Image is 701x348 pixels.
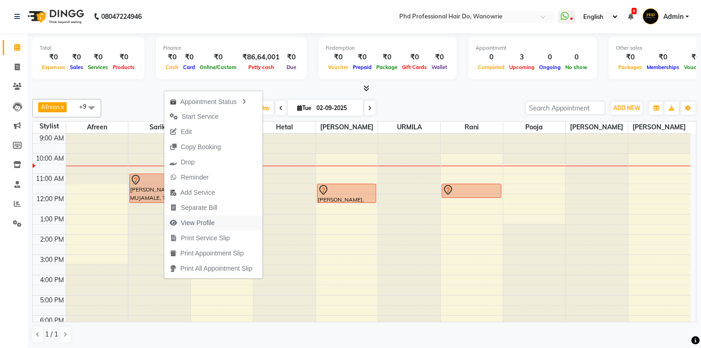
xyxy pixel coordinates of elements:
div: ₹0 [181,52,197,63]
span: Admin [663,12,684,22]
span: Hetal [253,122,316,133]
div: ₹0 [326,52,350,63]
span: Packages [616,64,644,70]
span: Afreen [66,122,128,133]
span: Drop [181,157,195,167]
img: printall.png [170,265,177,272]
div: ₹0 [110,52,137,63]
span: Sales [68,64,86,70]
span: Products [110,64,137,70]
span: Package [374,64,400,70]
b: 08047224946 [101,4,142,29]
div: [PERSON_NAME], TK01, 11:30 AM-12:15 PM, Nail Studio - Manicure /footlogic [442,184,500,197]
span: Tue [295,104,314,111]
span: Print All Appointment Slip [180,264,252,273]
div: ₹0 [283,52,299,63]
div: 2:00 PM [38,235,66,244]
div: ₹0 [374,52,400,63]
input: 2025-09-02 [314,101,360,115]
span: View Profile [181,218,215,228]
span: Due [284,64,299,70]
span: +9 [79,103,93,110]
div: 10:00 AM [34,154,66,163]
img: printapt.png [170,250,177,257]
div: 12:00 PM [34,194,66,204]
span: Add Service [180,188,215,197]
span: Separate Bill [181,203,217,213]
input: Search Appointment [525,101,605,115]
span: Gift Cards [400,64,429,70]
div: 6:00 PM [38,316,66,325]
div: 0 [563,52,590,63]
span: Upcoming [507,64,537,70]
div: Redemption [326,44,449,52]
div: ₹0 [86,52,110,63]
button: ADD NEW [611,102,643,115]
div: ₹0 [400,52,429,63]
span: URMILA [378,122,440,133]
img: add-service.png [170,189,177,196]
span: 1 / 1 [45,330,58,339]
span: [PERSON_NAME] [566,122,628,133]
div: ₹0 [616,52,644,63]
div: Appointment [476,44,590,52]
div: 3 [507,52,537,63]
span: Print Service Slip [181,233,230,243]
div: 0 [476,52,507,63]
span: rani [441,122,503,133]
a: 8 [628,12,633,21]
span: Print Appointment Slip [180,249,244,258]
div: 9:00 AM [38,133,66,143]
div: ₹0 [163,52,181,63]
div: 5:00 PM [38,296,66,305]
span: Petty cash [246,64,276,70]
img: apt_status.png [170,99,177,105]
span: Services [86,64,110,70]
span: ADD NEW [613,104,640,111]
span: Start Service [182,112,218,122]
div: ₹0 [350,52,374,63]
div: ₹0 [429,52,449,63]
span: Voucher [326,64,350,70]
div: [PERSON_NAME], TK01, 11:30 AM-12:30 PM, Nail Studio - Pedicure/ Footlogic [317,184,376,203]
div: ₹0 [40,52,68,63]
span: Completed [476,64,507,70]
span: [PERSON_NAME] [316,122,378,133]
span: Wallet [429,64,449,70]
div: ₹0 [68,52,86,63]
div: 1:00 PM [38,215,66,224]
span: No show [563,64,590,70]
span: 8 [632,8,637,14]
div: ₹86,64,001 [239,52,283,63]
div: 11:00 AM [34,174,66,184]
span: [PERSON_NAME] [628,122,690,133]
span: Cash [163,64,181,70]
div: Total [40,44,137,52]
span: Afreen [41,103,60,110]
span: Memberships [644,64,682,70]
span: Ongoing [537,64,563,70]
div: 3:00 PM [38,255,66,265]
span: Reminder [181,173,209,182]
div: Finance [163,44,299,52]
span: pooja [503,122,565,133]
span: Sarika [128,122,190,133]
span: Online/Custom [197,64,239,70]
span: Card [181,64,197,70]
div: ₹0 [644,52,682,63]
div: Appointment Status [164,93,263,109]
span: Expenses [40,64,68,70]
div: [PERSON_NAME] MUJAMALE, TK01, 11:00 AM-12:30 PM, Hair Color - Root Touch Up / AF [1 Inch] [130,174,188,203]
div: 4:00 PM [38,275,66,285]
a: x [60,103,64,110]
span: Edit [181,127,192,137]
img: Admin [643,8,659,24]
div: Stylist [33,122,66,131]
span: Copy Booking [181,142,221,152]
span: Prepaid [350,64,374,70]
img: logo [23,4,86,29]
div: ₹0 [197,52,239,63]
div: 0 [537,52,563,63]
